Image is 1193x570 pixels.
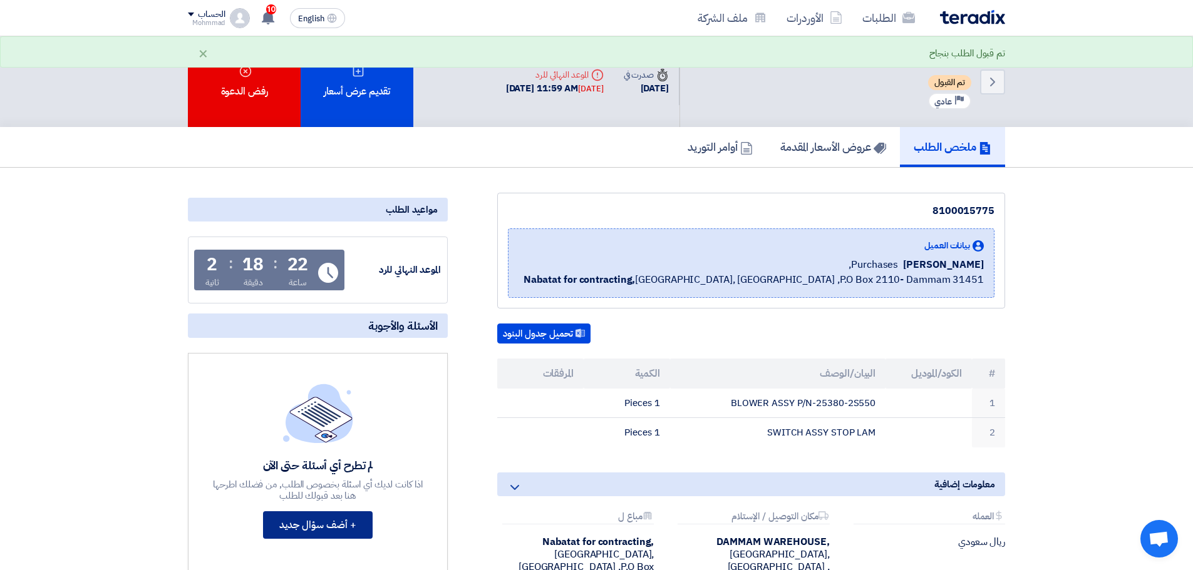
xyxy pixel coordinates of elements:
a: أوامر التوريد [674,127,767,167]
span: 10 [266,4,276,14]
span: معلومات إضافية [934,477,995,491]
a: ملف الشركة [688,3,777,33]
div: ثانية [205,276,220,289]
span: Purchases, [849,257,898,272]
div: 22 [287,256,309,273]
div: صدرت في [624,68,669,81]
div: اذا كانت لديك أي اسئلة بخصوص الطلب, من فضلك اطرحها هنا بعد قبولك للطلب [212,479,425,501]
div: 2 [207,256,217,273]
span: عادي [934,96,952,108]
td: BLOWER ASSY P/N-25380-2S550 [670,389,886,418]
span: الأسئلة والأجوبة [368,318,438,333]
div: تم قبول الطلب بنجاح [929,46,1005,61]
img: Teradix logo [940,10,1005,24]
img: profile_test.png [230,8,250,28]
div: [DATE] [578,83,603,95]
div: رفض الدعوة [188,36,301,127]
button: تحميل جدول البنود [497,323,591,344]
div: [DATE] 11:59 AM [506,81,604,96]
img: empty_state_list.svg [283,384,353,442]
div: : [229,252,233,275]
div: مباع ل [502,511,654,524]
div: Mohmmad [188,19,225,26]
b: Nabatat for contracting, [524,272,636,287]
span: [PERSON_NAME] [903,257,984,272]
div: ريال سعودي [849,536,1005,548]
button: + أضف سؤال جديد [263,511,373,539]
div: مكان التوصيل / الإستلام [678,511,829,524]
div: الحساب [198,9,225,20]
th: الكمية [584,359,670,389]
div: مواعيد الطلب [188,198,448,221]
b: DAMMAM WAREHOUSE, [716,534,829,549]
span: تم القبول [928,75,971,90]
td: 1 Pieces [584,389,670,418]
a: دردشة مفتوحة [1140,520,1178,557]
h5: عروض الأسعار المقدمة [780,140,886,154]
h5: ملخص الطلب [914,140,991,154]
div: × [198,46,209,61]
th: الكود/الموديل [886,359,972,389]
th: المرفقات [497,359,584,389]
td: 1 [972,389,1005,418]
b: Nabatat for contracting, [542,534,654,549]
div: 18 [242,256,264,273]
div: لم تطرح أي أسئلة حتى الآن [212,458,425,472]
a: الأوردرات [777,3,852,33]
td: SWITCH ASSY STOP LAM [670,418,886,447]
a: الطلبات [852,3,925,33]
div: ساعة [289,276,307,289]
div: الموعد النهائي للرد [506,68,604,81]
div: تقديم عرض أسعار [301,36,413,127]
div: الموعد النهائي للرد [347,263,441,277]
span: [GEOGRAPHIC_DATA], [GEOGRAPHIC_DATA] ,P.O Box 2110- Dammam 31451 [524,272,984,287]
a: عروض الأسعار المقدمة [767,127,900,167]
span: بيانات العميل [924,239,970,252]
div: 8100015775 [508,203,994,218]
span: English [298,14,324,23]
a: ملخص الطلب [900,127,1005,167]
th: البيان/الوصف [670,359,886,389]
h5: أوامر التوريد [688,140,753,154]
td: 2 [972,418,1005,447]
div: العمله [854,511,1005,524]
th: # [972,359,1005,389]
div: : [273,252,277,275]
div: دقيقة [244,276,263,289]
div: [DATE] [624,81,669,96]
button: English [290,8,345,28]
td: 1 Pieces [584,418,670,447]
